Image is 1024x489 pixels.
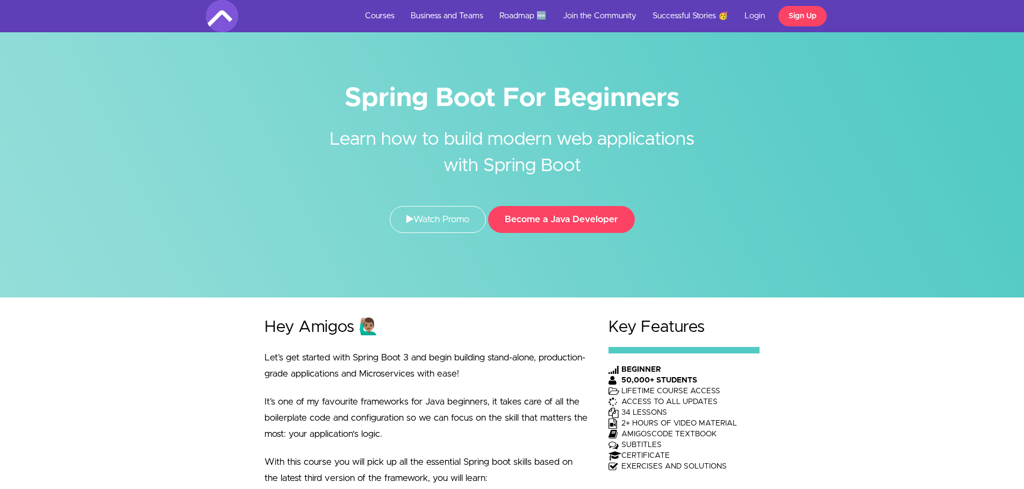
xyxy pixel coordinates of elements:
a: Watch Promo [390,206,486,233]
td: 2+ HOURS OF VIDEO MATERIAL [621,418,737,429]
th: BEGINNER [621,364,737,375]
p: Let’s get started with Spring Boot 3 and begin building stand-alone, production-grade application... [264,350,588,382]
td: SUBTITLES [621,440,737,450]
td: 34 LESSONS [621,407,737,418]
td: CERTIFICATE [621,450,737,461]
h2: Key Features [608,318,760,336]
h2: Hey Amigos 🙋🏽‍♂️ [264,318,588,336]
p: With this course you will pick up all the essential Spring boot skills based on the latest third ... [264,454,588,486]
th: 50,000+ STUDENTS [621,375,737,386]
td: ACCESS TO ALL UPDATES [621,396,737,407]
p: It’s one of my favourite frameworks for Java beginners, it takes care of all the boilerplate code... [264,394,588,442]
td: LIFETIME COURSE ACCESS [621,386,737,396]
h2: Learn how to build modern web applications with Spring Boot [311,110,714,179]
td: AMIGOSCODE TEXTBOOK [621,429,737,440]
a: Sign Up [778,6,827,26]
button: Become a Java Developer [488,206,635,233]
h1: Spring Boot For Beginners [206,86,819,110]
td: EXERCISES AND SOLUTIONS [621,461,737,472]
